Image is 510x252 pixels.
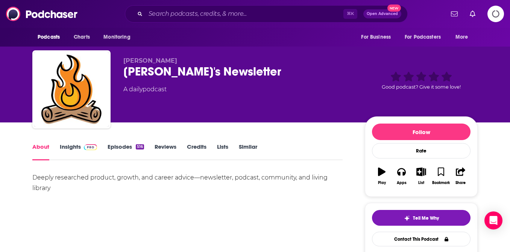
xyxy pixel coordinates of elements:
span: Tell Me Why [413,215,439,221]
span: More [455,32,468,42]
span: Charts [74,32,90,42]
div: Apps [397,181,407,185]
span: Logging in [487,6,504,22]
span: Open Advanced [367,12,398,16]
div: Bookmark [432,181,450,185]
div: Deeply researched product, growth, and career advice—newsletter, podcast, community, and living l... [32,172,343,193]
div: Good podcast? Give it some love! [365,57,478,104]
button: tell me why sparkleTell Me Why [372,210,471,226]
button: List [411,163,431,190]
button: Apps [392,163,411,190]
input: Search podcasts, credits, & more... [146,8,343,20]
span: New [387,5,401,12]
span: For Podcasters [405,32,441,42]
button: open menu [98,30,140,44]
a: Show notifications dropdown [467,8,478,20]
div: 516 [136,144,144,149]
button: Follow [372,124,471,140]
button: open menu [400,30,452,44]
div: Play [378,181,386,185]
a: Show notifications dropdown [448,8,461,20]
button: open menu [32,30,70,44]
span: Monitoring [103,32,130,42]
img: Lenny's Newsletter [34,52,109,127]
span: Good podcast? Give it some love! [382,84,461,90]
span: [PERSON_NAME] [123,57,177,64]
span: Podcasts [38,32,60,42]
a: About [32,143,49,160]
a: Episodes516 [108,143,144,160]
span: ⌘ K [343,9,357,19]
img: tell me why sparkle [404,215,410,221]
div: Rate [372,143,471,158]
span: For Business [361,32,391,42]
a: InsightsPodchaser Pro [60,143,97,160]
img: Podchaser - Follow, Share and Rate Podcasts [6,7,78,21]
button: Play [372,163,392,190]
button: Share [451,163,471,190]
button: Bookmark [431,163,451,190]
div: Open Intercom Messenger [484,211,502,229]
a: Credits [187,143,206,160]
img: Podchaser Pro [84,144,97,150]
a: Reviews [155,143,176,160]
button: open menu [356,30,400,44]
a: Contact This Podcast [372,232,471,246]
div: Search podcasts, credits, & more... [125,5,408,23]
a: Charts [69,30,94,44]
div: A daily podcast [123,85,167,94]
a: Lists [217,143,228,160]
button: Open AdvancedNew [363,9,401,18]
button: open menu [450,30,478,44]
div: List [418,181,424,185]
a: Similar [239,143,257,160]
div: Share [455,181,466,185]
